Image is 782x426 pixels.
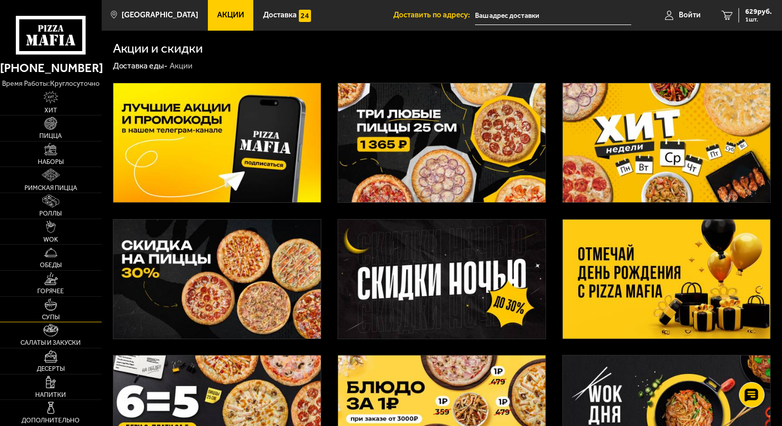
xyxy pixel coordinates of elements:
span: Салаты и закуски [21,340,81,346]
span: Войти [679,11,701,19]
span: WOK [43,236,58,243]
input: Ваш адрес доставки [475,6,631,25]
div: Акции [170,61,193,72]
span: 1 шт. [745,16,772,22]
span: Акции [217,11,244,19]
span: 629 руб. [745,8,772,15]
h1: Акции и скидки [113,42,203,55]
span: Десерты [37,366,65,372]
span: Роллы [40,210,62,217]
span: Пицца [40,133,62,139]
span: Напитки [36,392,66,398]
span: Доставить по адресу: [393,11,475,19]
span: Римская пицца [25,185,77,192]
a: Доставка еды- [113,61,168,70]
span: Горячее [38,288,64,295]
span: [GEOGRAPHIC_DATA] [122,11,198,19]
span: Хит [44,107,57,114]
span: Наборы [38,159,64,165]
span: Дополнительно [22,417,80,424]
span: Обеды [40,262,62,269]
img: 15daf4d41897b9f0e9f617042186c801.svg [299,10,311,22]
span: Доставка [263,11,297,19]
span: Супы [42,314,60,321]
